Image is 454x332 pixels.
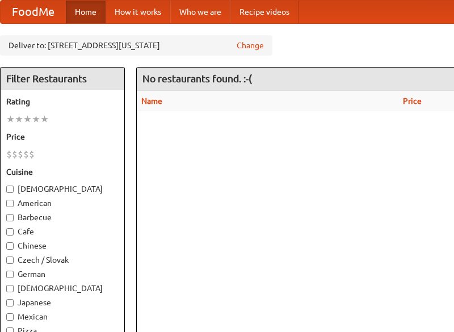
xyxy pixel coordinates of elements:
[6,212,119,223] label: Barbecue
[230,1,299,23] a: Recipe videos
[6,311,119,322] label: Mexican
[6,313,14,321] input: Mexican
[170,1,230,23] a: Who we are
[6,226,119,237] label: Cafe
[18,148,23,161] li: $
[6,131,119,142] h5: Price
[15,113,23,125] li: ★
[6,197,119,209] label: American
[6,283,119,294] label: [DEMOGRAPHIC_DATA]
[6,183,119,195] label: [DEMOGRAPHIC_DATA]
[6,186,14,193] input: [DEMOGRAPHIC_DATA]
[6,214,14,221] input: Barbecue
[6,297,119,308] label: Japanese
[1,68,124,90] h4: Filter Restaurants
[6,299,14,306] input: Japanese
[6,148,12,161] li: $
[6,200,14,207] input: American
[6,257,14,264] input: Czech / Slovak
[6,254,119,266] label: Czech / Slovak
[6,166,119,178] h5: Cuisine
[403,96,422,106] a: Price
[1,1,66,23] a: FoodMe
[6,228,14,236] input: Cafe
[32,113,40,125] li: ★
[6,240,119,251] label: Chinese
[6,96,119,107] h5: Rating
[23,148,29,161] li: $
[12,148,18,161] li: $
[29,148,35,161] li: $
[23,113,32,125] li: ★
[6,242,14,250] input: Chinese
[141,96,162,106] a: Name
[106,1,170,23] a: How it works
[6,285,14,292] input: [DEMOGRAPHIC_DATA]
[6,268,119,280] label: German
[237,40,264,51] a: Change
[142,73,252,84] ng-pluralize: No restaurants found. :-(
[40,113,49,125] li: ★
[6,113,15,125] li: ★
[66,1,106,23] a: Home
[6,271,14,278] input: German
